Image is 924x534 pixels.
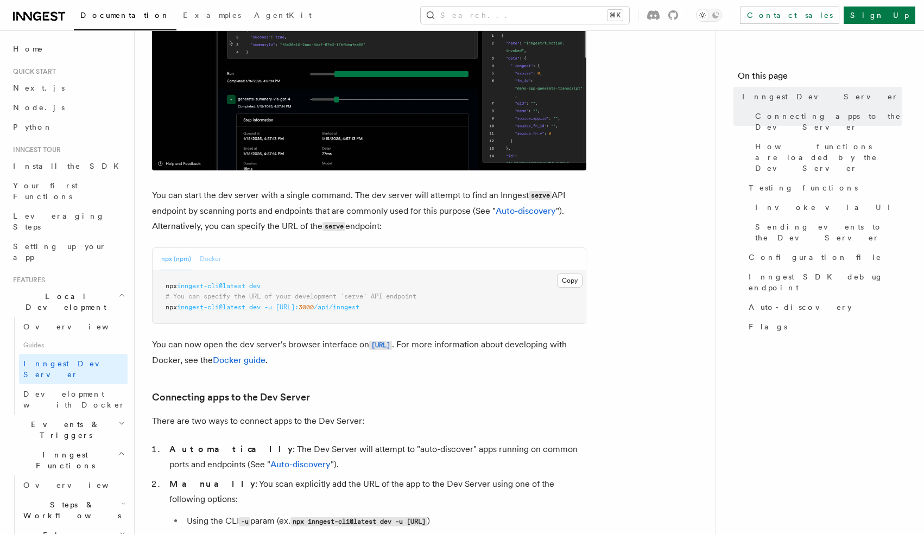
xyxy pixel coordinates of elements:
a: Connecting apps to the Dev Server [152,390,310,405]
a: How functions are loaded by the Dev Server [751,137,902,178]
span: Setting up your app [13,242,106,262]
span: Flags [749,321,787,332]
button: Steps & Workflows [19,495,128,525]
button: Search...⌘K [421,7,629,24]
a: Inngest SDK debug endpoint [744,267,902,297]
a: Contact sales [740,7,839,24]
a: Home [9,39,128,59]
a: Development with Docker [19,384,128,415]
button: Inngest Functions [9,445,128,475]
span: Quick start [9,67,56,76]
span: Overview [23,481,135,490]
a: Auto-discovery [496,206,556,216]
span: Events & Triggers [9,419,118,441]
code: npx inngest-cli@latest dev -u [URL] [290,517,427,526]
span: Steps & Workflows [19,499,121,521]
span: Inngest Dev Server [742,91,898,102]
button: Docker [200,248,221,270]
a: Inngest Dev Server [738,87,902,106]
a: Next.js [9,78,128,98]
a: Documentation [74,3,176,30]
p: There are two ways to connect apps to the Dev Server: [152,414,586,429]
button: Copy [557,274,583,288]
a: Inngest Dev Server [19,354,128,384]
span: Testing functions [749,182,858,193]
span: Your first Functions [13,181,78,201]
code: -u [239,517,250,526]
span: AgentKit [254,11,312,20]
a: [URL] [369,339,392,349]
a: Sign Up [844,7,915,24]
span: Local Development [9,291,118,313]
strong: Automatically [169,444,293,454]
div: Local Development [9,317,128,415]
a: Install the SDK [9,156,128,176]
span: Configuration file [749,252,882,263]
span: Sending events to the Dev Server [755,221,902,243]
span: 3000 [299,303,314,311]
a: Docker guide [213,355,265,365]
a: Overview [19,317,128,336]
span: Home [13,43,43,54]
a: Flags [744,317,902,336]
span: dev [249,282,261,290]
p: You can start the dev server with a single command. The dev server will attempt to find an Innges... [152,188,586,234]
a: Python [9,117,128,137]
span: Inngest Dev Server [23,359,116,379]
a: Sending events to the Dev Server [751,217,902,247]
a: Testing functions [744,178,902,198]
span: How functions are loaded by the Dev Server [755,141,902,174]
span: inngest-cli@latest [177,282,245,290]
button: Toggle dark mode [696,9,722,22]
span: npx [166,282,177,290]
span: npx [166,303,177,311]
a: Connecting apps to the Dev Server [751,106,902,137]
span: Leveraging Steps [13,212,105,231]
li: Using the CLI param (ex. ) [183,513,586,529]
span: /api/inngest [314,303,359,311]
span: # You can specify the URL of your development `serve` API endpoint [166,293,416,300]
span: Overview [23,322,135,331]
span: Node.js [13,103,65,112]
span: Invoke via UI [755,202,900,213]
span: Development with Docker [23,390,125,409]
p: You can now open the dev server's browser interface on . For more information about developing wi... [152,337,586,368]
span: Connecting apps to the Dev Server [755,111,902,132]
span: inngest-cli@latest [177,303,245,311]
a: Setting up your app [9,237,128,267]
code: [URL] [369,341,392,350]
span: Inngest tour [9,145,61,154]
span: Examples [183,11,241,20]
span: Next.js [13,84,65,92]
span: Inngest SDK debug endpoint [749,271,902,293]
span: Install the SDK [13,162,125,170]
a: Auto-discovery [270,459,331,469]
a: AgentKit [248,3,318,29]
button: npx (npm) [161,248,191,270]
code: serve [322,222,345,231]
span: -u [264,303,272,311]
a: Node.js [9,98,128,117]
span: dev [249,303,261,311]
span: Guides [19,336,128,354]
a: Overview [19,475,128,495]
span: Inngest Functions [9,449,117,471]
li: : The Dev Server will attempt to "auto-discover" apps running on common ports and endpoints (See ... [166,442,586,472]
a: Leveraging Steps [9,206,128,237]
span: [URL]: [276,303,299,311]
a: Configuration file [744,247,902,267]
a: Examples [176,3,248,29]
span: Features [9,276,45,284]
button: Local Development [9,287,128,317]
code: serve [529,191,552,200]
a: Auto-discovery [744,297,902,317]
h4: On this page [738,69,902,87]
strong: Manually [169,479,255,489]
span: Python [13,123,53,131]
span: Documentation [80,11,170,20]
kbd: ⌘K [607,10,623,21]
a: Invoke via UI [751,198,902,217]
span: Auto-discovery [749,302,852,313]
button: Events & Triggers [9,415,128,445]
a: Your first Functions [9,176,128,206]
